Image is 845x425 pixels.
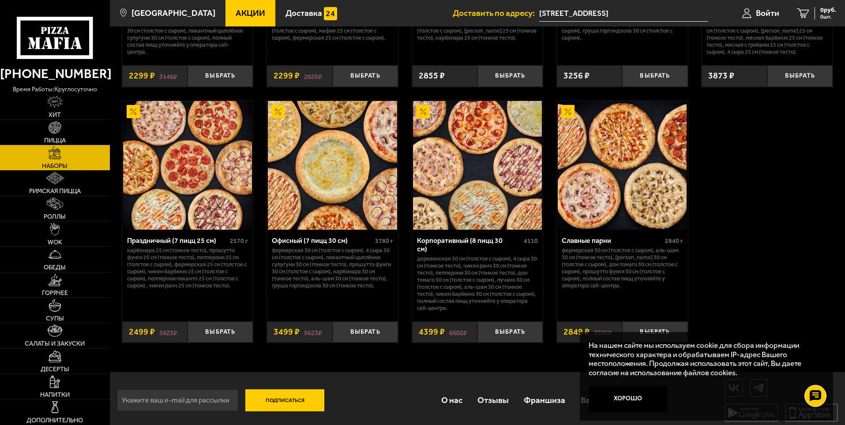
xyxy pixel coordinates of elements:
img: Акционный [271,105,285,118]
button: Выбрать [477,321,543,343]
a: О нас [433,386,469,414]
span: [GEOGRAPHIC_DATA] [131,9,215,17]
span: 2840 г [665,237,683,245]
button: Выбрать [622,65,687,87]
div: Офисный (7 пицц 30 см) [272,236,373,245]
p: Чикен Ранч 25 см (толстое с сыром), Дракон 25 см (толстое с сыром), Чикен Барбекю 25 см (толстое ... [417,13,538,41]
span: Доставить по адресу: [453,9,539,17]
span: 0 руб. [820,7,836,13]
div: Корпоративный (8 пицц 30 см) [417,236,522,253]
button: Выбрать [622,321,687,343]
s: 2825 ₽ [304,71,322,80]
span: 3499 ₽ [274,328,300,336]
div: Славные парни [562,236,663,245]
input: Укажите ваш e-mail для рассылки [117,389,238,411]
span: 2299 ₽ [129,71,155,80]
span: 2855 ₽ [419,71,445,80]
span: Хит [49,112,61,118]
img: Акционный [417,105,430,118]
span: Римская пицца [29,188,81,194]
p: Мясная Барбекю 25 см (толстое с сыром), 4 сыра 25 см (толстое с сыром), Чикен Ранч 25 см (толстое... [272,13,393,41]
p: На нашем сайте мы используем cookie для сбора информации технического характера и обрабатываем IP... [589,341,819,377]
img: Славные парни [558,101,687,230]
span: 3780 г [375,237,393,245]
a: Франшиза [516,386,573,414]
span: Роллы [44,213,66,220]
span: Супы [46,315,64,321]
span: Акции [236,9,265,17]
p: Чикен Ранч 25 см (толстое с сыром), Чикен Барбекю 25 см (толстое с сыром), Пепперони 25 см (толст... [706,13,828,56]
button: Подписаться [245,389,325,411]
span: WOK [48,239,62,245]
p: Аль-Шам 30 см (тонкое тесто), Фермерская 30 см (тонкое тесто), Карбонара 30 см (толстое с сыром),... [562,13,683,41]
button: Выбрать [767,65,833,87]
s: 3985 ₽ [594,328,612,336]
img: Акционный [127,105,140,118]
span: Салаты и закуски [25,340,85,347]
span: 2849 ₽ [563,328,590,336]
p: Карбонара 30 см (толстое с сыром), Прошутто Фунги 30 см (толстое с сыром), [PERSON_NAME] 30 см (т... [127,13,248,56]
button: Хорошо [589,386,668,412]
a: АкционныйПраздничный (7 пицц 25 см) [122,101,253,230]
a: Отзывы [470,386,516,414]
button: Выбрать [333,321,398,343]
span: Обеды [44,264,66,270]
div: Праздничный (7 пицц 25 см) [127,236,228,245]
span: Десерты [41,366,69,372]
span: Горячее [42,290,68,296]
a: АкционныйОфисный (7 пицц 30 см) [267,101,398,230]
button: Выбрать [477,65,543,87]
span: 0 шт. [820,14,836,19]
span: 2499 ₽ [129,328,155,336]
img: Акционный [561,105,575,118]
img: 15daf4d41897b9f0e9f617042186c801.svg [324,7,337,20]
span: Доставка [285,9,322,17]
span: Дополнительно [26,417,83,423]
img: Офисный (7 пицц 30 см) [268,101,397,230]
span: Пицца [44,137,66,143]
button: Выбрать [333,65,398,87]
span: 3256 ₽ [563,71,590,80]
a: АкционныйСлавные парни [557,101,688,230]
a: Вакансии [573,386,625,414]
span: Войти [756,9,779,17]
img: Корпоративный (8 пицц 30 см) [413,101,542,230]
span: Напитки [40,391,70,398]
span: 4110 [524,237,538,245]
a: АкционныйКорпоративный (8 пицц 30 см) [412,101,543,230]
span: 2570 г [230,237,248,245]
p: Фермерская 30 см (толстое с сыром), 4 сыра 30 см (толстое с сыром), Пикантный цыплёнок сулугуни 3... [272,247,393,289]
button: Выбрать [188,321,253,343]
button: Выбрать [188,65,253,87]
span: Наборы [42,163,68,169]
p: Карбонара 25 см (тонкое тесто), Прошутто Фунги 25 см (тонкое тесто), Пепперони 25 см (толстое с с... [127,247,248,289]
span: 4399 ₽ [419,328,445,336]
span: Санкт-Петербург, Штурманская улица, 19Б [539,5,708,22]
s: 6602 ₽ [449,328,467,336]
p: Фермерская 30 см (толстое с сыром), Аль-Шам 30 см (тонкое тесто), [PERSON_NAME] 30 см (толстое с ... [562,247,683,289]
s: 3823 ₽ [159,328,177,336]
span: 2299 ₽ [274,71,300,80]
span: 3873 ₽ [708,71,734,80]
s: 5623 ₽ [304,328,322,336]
p: Деревенская 30 см (толстое с сыром), 4 сыра 30 см (тонкое тесто), Чикен Ранч 30 см (тонкое тесто)... [417,255,538,312]
input: Ваш адрес доставки [539,5,708,22]
img: Праздничный (7 пицц 25 см) [123,101,252,230]
s: 3146 ₽ [159,71,177,80]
